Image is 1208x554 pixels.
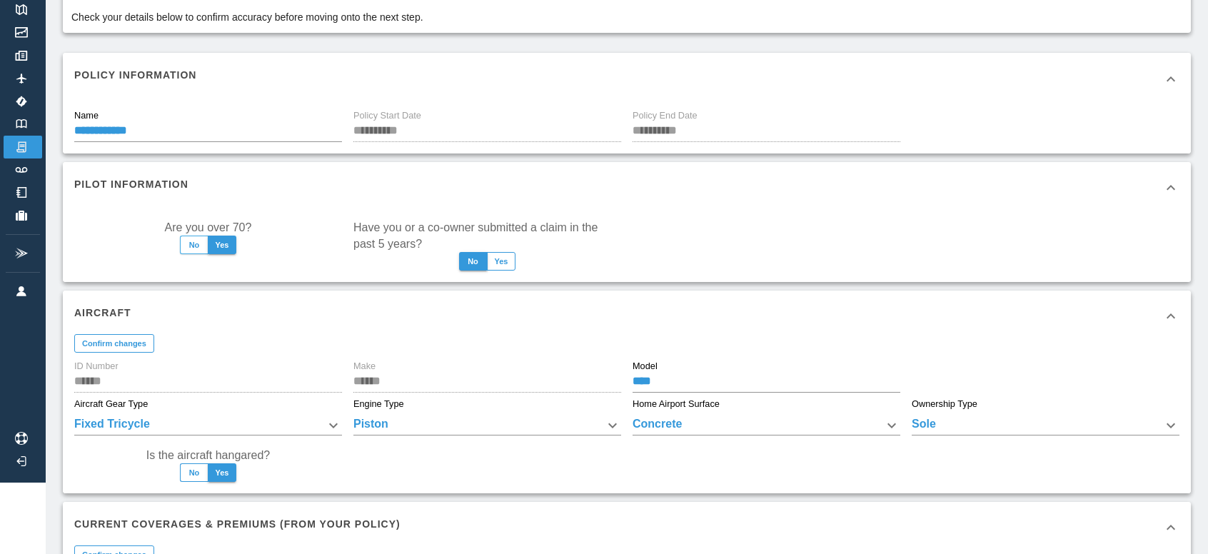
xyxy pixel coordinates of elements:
[63,53,1191,104] div: Policy Information
[633,109,698,122] label: Policy End Date
[71,10,423,24] p: Check your details below to confirm accuracy before moving onto the next step.
[208,236,236,254] button: Yes
[353,219,621,252] label: Have you or a co-owner submitted a claim in the past 5 years?
[208,463,236,482] button: Yes
[487,252,516,271] button: Yes
[180,463,208,482] button: No
[74,305,131,321] h6: Aircraft
[74,415,342,435] div: Fixed Tricycle
[633,398,720,411] label: Home Airport Surface
[74,67,196,83] h6: Policy Information
[633,360,658,373] label: Model
[353,360,376,373] label: Make
[353,398,404,411] label: Engine Type
[74,176,188,192] h6: Pilot Information
[63,502,1191,553] div: Current Coverages & Premiums (from your policy)
[912,398,977,411] label: Ownership Type
[353,415,621,435] div: Piston
[912,415,1179,435] div: Sole
[165,219,252,236] label: Are you over 70?
[74,109,99,122] label: Name
[74,398,148,411] label: Aircraft Gear Type
[459,252,488,271] button: No
[180,236,208,254] button: No
[353,109,421,122] label: Policy Start Date
[74,360,119,373] label: ID Number
[633,415,900,435] div: Concrete
[146,447,270,463] label: Is the aircraft hangared?
[63,291,1191,342] div: Aircraft
[63,162,1191,213] div: Pilot Information
[74,516,401,532] h6: Current Coverages & Premiums (from your policy)
[74,334,154,353] button: Confirm changes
